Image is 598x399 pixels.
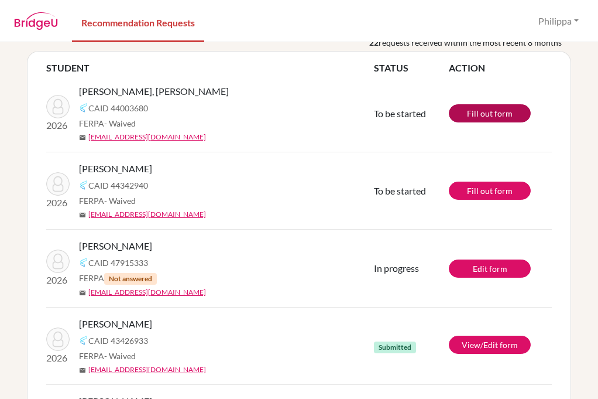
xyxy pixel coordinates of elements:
[46,351,70,365] p: 2026
[79,239,152,253] span: [PERSON_NAME]
[79,350,136,362] span: FERPA
[374,185,426,196] span: To be started
[46,172,70,196] img: Srikantha, Diana
[79,195,136,207] span: FERPA
[379,36,562,49] span: requests received within the most recent 8 months
[46,273,70,287] p: 2026
[104,351,136,361] span: - Waived
[449,336,531,354] a: View/Edit form
[46,118,70,132] p: 2026
[449,104,531,122] a: Fill out form
[449,260,531,278] a: Edit form
[104,273,157,285] span: Not answered
[104,118,136,128] span: - Waived
[374,108,426,119] span: To be started
[79,258,88,267] img: Common App logo
[46,328,70,351] img: Bitar, Zachary
[88,257,148,269] span: CAID 47915333
[79,336,88,345] img: Common App logo
[79,103,88,112] img: Common App logo
[88,209,206,220] a: [EMAIL_ADDRESS][DOMAIN_NAME]
[79,367,86,374] span: mail
[79,272,157,285] span: FERPA
[46,95,70,118] img: Rouzier Monteiro, Jeferson
[79,84,229,98] span: [PERSON_NAME], [PERSON_NAME]
[72,2,204,42] a: Recommendation Requests
[88,364,206,375] a: [EMAIL_ADDRESS][DOMAIN_NAME]
[88,102,148,114] span: CAID 44003680
[88,132,206,142] a: [EMAIL_ADDRESS][DOMAIN_NAME]
[374,262,419,274] span: In progress
[88,287,206,298] a: [EMAIL_ADDRESS][DOMAIN_NAME]
[46,196,70,210] p: 2026
[88,179,148,192] span: CAID 44342940
[79,180,88,190] img: Common App logo
[46,250,70,273] img: Stefanson, Yonn
[79,317,152,331] span: [PERSON_NAME]
[79,134,86,141] span: mail
[374,61,449,75] th: STATUS
[46,61,374,75] th: STUDENT
[449,61,552,75] th: ACTION
[79,212,86,219] span: mail
[79,162,152,176] span: [PERSON_NAME]
[369,36,379,49] b: 22
[14,12,58,30] img: BridgeU logo
[104,196,136,206] span: - Waived
[79,289,86,296] span: mail
[533,10,584,32] button: Philippa
[88,335,148,347] span: CAID 43426933
[79,117,136,129] span: FERPA
[449,182,531,200] a: Fill out form
[374,342,416,353] span: Submitted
